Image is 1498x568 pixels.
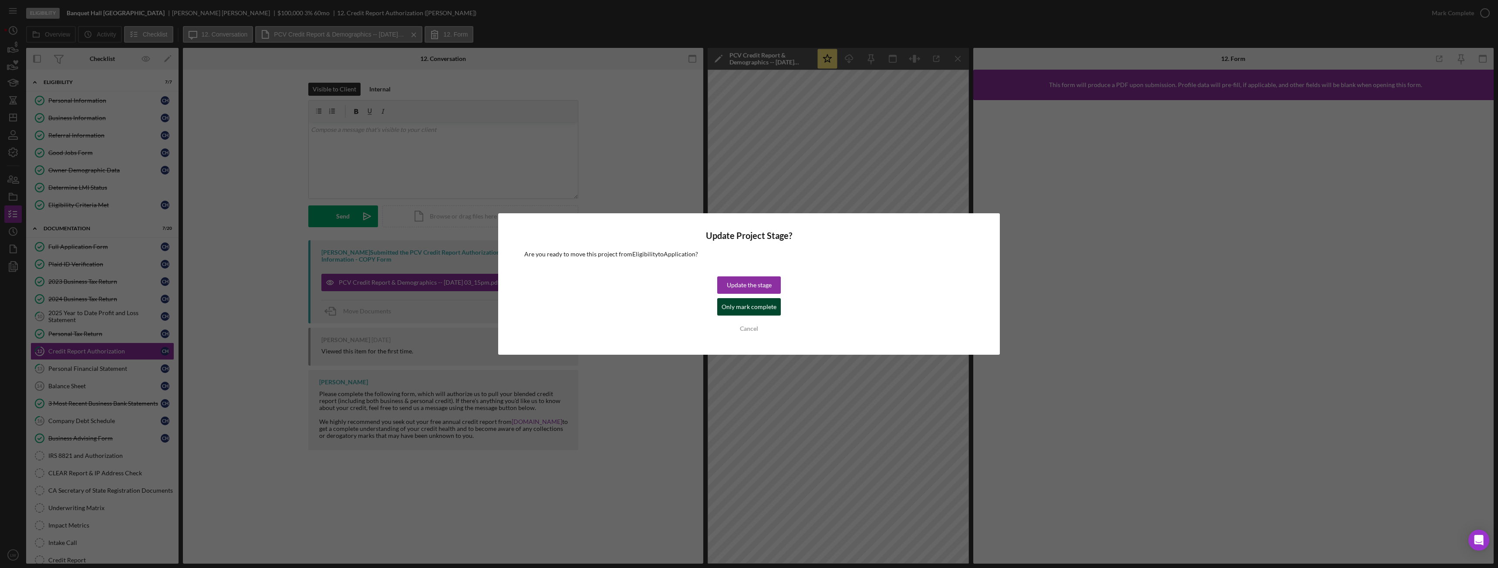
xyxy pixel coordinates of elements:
p: Are you ready to move this project from Eligibility to Application ? [524,249,974,259]
h4: Update Project Stage? [524,231,974,241]
div: Only mark complete [722,298,776,316]
button: Only mark complete [717,298,781,316]
div: Cancel [740,320,758,337]
button: Update the stage [717,276,781,294]
div: Open Intercom Messenger [1468,530,1489,551]
button: Cancel [717,320,781,337]
div: Update the stage [727,276,772,294]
